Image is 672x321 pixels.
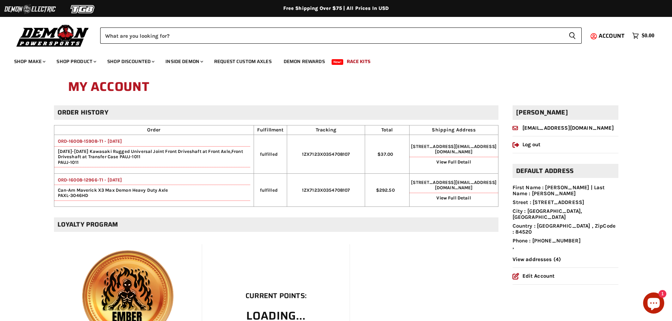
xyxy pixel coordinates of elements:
[254,173,287,206] td: fulfilled
[287,173,365,206] td: 1ZX7123X0354708107
[513,273,555,279] a: Edit Account
[341,54,376,69] a: Race Kits
[54,5,618,12] div: Free Shipping Over $75 | All Prices In USD
[599,31,624,40] span: Account
[100,27,563,44] input: Search
[513,141,541,148] a: Log out
[513,125,614,131] a: [EMAIL_ADDRESS][DOMAIN_NAME]
[513,199,618,205] li: Street : [STREET_ADDRESS]
[54,187,250,193] span: Can-Am Maverick X3 Max Demon Heavy Duty Axle
[278,54,330,69] a: Demon Rewards
[54,138,122,144] a: ORD-16008-15908-T1 - [DATE]
[102,54,159,69] a: Shop Discounted
[54,177,122,183] a: ORD-16008-12966-T1 - [DATE]
[254,125,287,135] th: Fulfillment
[513,238,618,244] li: Phone : [PHONE_NUMBER]
[513,185,618,250] ul: ,
[513,185,618,197] li: First Name : [PERSON_NAME] | Last Name : [PERSON_NAME]
[376,187,395,193] span: $292.50
[100,27,582,44] form: Product
[68,76,604,98] h1: My Account
[409,125,498,135] th: Shipping Address
[54,105,498,120] h2: Order history
[409,135,498,174] td: [STREET_ADDRESS]
[642,32,654,39] span: $0.00
[595,33,629,39] a: Account
[287,135,365,174] td: 1ZX7123X0354708107
[160,54,207,69] a: Inside Demon
[513,208,618,221] li: City : [GEOGRAPHIC_DATA], [GEOGRAPHIC_DATA]
[54,125,254,135] th: Order
[246,292,307,300] h2: Current Points:
[51,54,101,69] a: Shop Product
[513,105,618,120] h2: [PERSON_NAME]
[365,125,409,135] th: Total
[629,31,658,41] a: $0.00
[54,193,89,198] span: PAXL-3046HD
[209,54,277,69] a: Request Custom Axles
[332,59,344,65] span: New!
[9,54,50,69] a: Shop Make
[56,2,109,16] img: TGB Logo 2
[377,152,393,157] span: $37.00
[513,164,618,178] h2: Default address
[436,195,471,200] a: View Full Detail
[435,180,496,190] span: [EMAIL_ADDRESS][DOMAIN_NAME]
[435,144,496,154] span: [EMAIL_ADDRESS][DOMAIN_NAME]
[14,23,91,48] img: Demon Powersports
[409,173,498,206] td: [STREET_ADDRESS]
[513,223,618,235] li: Country : [GEOGRAPHIC_DATA] , ZipCode : 84520
[641,292,666,315] inbox-online-store-chat: Shopify online store chat
[4,2,56,16] img: Demon Electric Logo 2
[513,256,561,263] a: View addresses (4)
[563,27,582,44] button: Search
[54,160,79,165] span: PAUJ-1011
[287,125,365,135] th: Tracking
[54,149,250,159] span: [DATE]-[DATE] Kawasaki Rugged Universal Joint Front Driveshaft at Front Axle,Front Driveshaft at ...
[9,51,653,69] ul: Main menu
[254,135,287,174] td: fulfilled
[436,159,471,165] a: View Full Detail
[54,217,498,232] h2: Loyalty Program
